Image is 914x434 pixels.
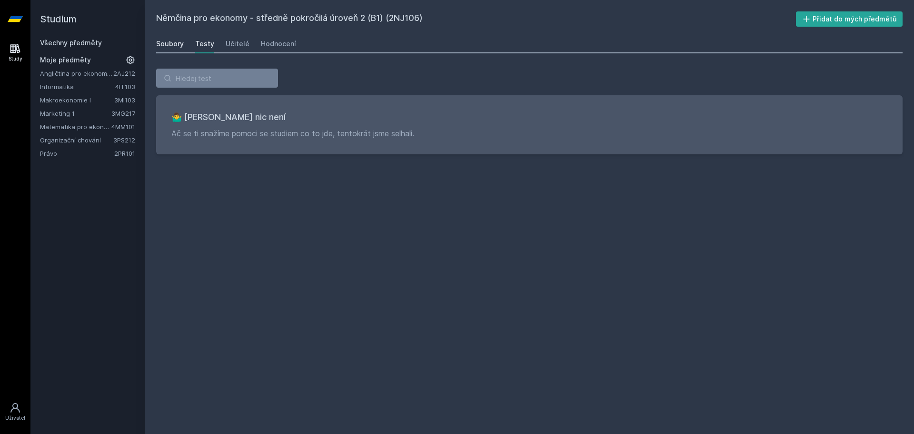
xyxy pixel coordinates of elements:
a: Angličtina pro ekonomická studia 2 (B2/C1) [40,69,113,78]
a: 3PS212 [113,136,135,144]
div: Učitelé [226,39,249,49]
a: Testy [195,34,214,53]
span: Moje předměty [40,55,91,65]
a: Study [2,38,29,67]
a: Učitelé [226,34,249,53]
a: Matematika pro ekonomy [40,122,111,131]
input: Hledej test [156,69,278,88]
div: Study [9,55,22,62]
a: Informatika [40,82,115,91]
a: Uživatel [2,397,29,426]
a: Soubory [156,34,184,53]
button: Přidat do mých předmětů [796,11,903,27]
div: Uživatel [5,414,25,422]
a: 4IT103 [115,83,135,91]
a: 2AJ212 [113,70,135,77]
a: Všechny předměty [40,39,102,47]
h3: 🤷‍♂️ [PERSON_NAME] nic není [171,111,887,124]
a: Marketing 1 [40,109,111,118]
h2: Němčina pro ekonomy - středně pokročilá úroveň 2 (B1) (2NJ106) [156,11,796,27]
div: Hodnocení [261,39,296,49]
a: Organizační chování [40,135,113,145]
a: 3MI103 [114,96,135,104]
a: 4MM101 [111,123,135,131]
a: 2PR101 [114,150,135,157]
a: Právo [40,149,114,158]
a: Hodnocení [261,34,296,53]
a: 3MG217 [111,110,135,117]
div: Soubory [156,39,184,49]
div: Testy [195,39,214,49]
a: Makroekonomie I [40,95,114,105]
p: Ač se ti snažíme pomoci se studiem co to jde, tentokrát jsme selhali. [171,128,887,139]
